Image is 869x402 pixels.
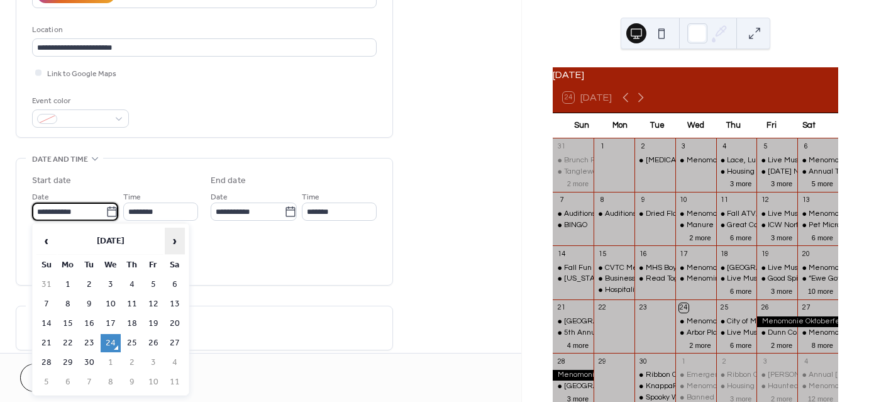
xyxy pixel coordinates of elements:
[727,381,775,392] div: Housing Clinic
[634,209,675,220] div: Dried Floral Hanging Workshop
[605,209,706,220] div: Auditions for White Christmas
[32,23,374,36] div: Location
[594,263,634,274] div: CVTC Menomonie Campus Ribbon Cutting
[675,220,716,231] div: Manure Field Day
[79,373,99,391] td: 7
[756,167,797,177] div: Friday Night Lights Fun Show
[679,249,689,259] div: 17
[756,155,797,166] div: Live Music: Crystal + Milz Acoustic Duo
[801,249,811,259] div: 20
[564,316,684,327] div: [GEOGRAPHIC_DATA] Fall Festival
[646,155,763,166] div: [MEDICAL_DATA] P.A.C.T. Training
[165,334,185,352] td: 27
[211,191,228,204] span: Date
[32,153,88,166] span: Date and time
[797,370,838,381] div: Annual Cancer Research Fundraiser
[79,334,99,352] td: 23
[675,274,716,284] div: Menomin Wailers: Sea Shanty Sing-along
[597,303,607,313] div: 22
[36,373,57,391] td: 5
[675,316,716,327] div: Menomonie Farmer's Market
[36,295,57,313] td: 7
[716,263,757,274] div: Menomonie Public Library Terrace Grand Opening
[803,285,838,296] button: 10 more
[564,274,651,284] div: [US_STATE] National Pull
[679,196,689,205] div: 10
[679,357,689,366] div: 1
[638,303,648,313] div: 23
[797,328,838,338] div: Menomonie Farmer's Market
[634,263,675,274] div: MHS Boys Soccer Youth Night
[79,354,99,372] td: 30
[634,370,675,381] div: Ribbon Cutting: Anovia Health
[553,167,594,177] div: Tanglewood Dart Tournament
[801,357,811,366] div: 4
[687,316,817,327] div: Menomonie [PERSON_NAME] Market
[564,381,684,392] div: [GEOGRAPHIC_DATA] Fall Festival
[556,357,566,366] div: 28
[143,315,163,333] td: 19
[807,339,838,350] button: 8 more
[165,228,184,254] span: ›
[122,315,142,333] td: 18
[553,209,594,220] div: Auditions for White Christmas
[727,220,817,231] div: Great Community Cookout
[594,285,634,296] div: Hospitality Nights with Chef Stacy
[687,274,829,284] div: Menomin Wailers: Sea Shanty Sing-along
[716,220,757,231] div: Great Community Cookout
[122,295,142,313] td: 11
[556,249,566,259] div: 14
[801,303,811,313] div: 27
[36,354,57,372] td: 28
[101,373,121,391] td: 8
[47,67,116,81] span: Link to Google Maps
[725,339,756,350] button: 6 more
[675,328,716,338] div: Arbor Place Women & Children's Unit Open House
[684,339,716,350] button: 2 more
[553,370,594,381] div: Menomonie Oktoberfest
[720,196,729,205] div: 11
[646,274,786,284] div: Read Together, Rise Together Book Club
[679,303,689,313] div: 24
[634,274,675,284] div: Read Together, Rise Together Book Club
[716,209,757,220] div: Fall ATV/UTV Color Ride
[553,274,594,284] div: Wisconsin National Pull
[101,354,121,372] td: 1
[716,167,757,177] div: Housing Clinic
[556,142,566,152] div: 31
[801,196,811,205] div: 13
[556,303,566,313] div: 21
[122,334,142,352] td: 25
[32,174,71,187] div: Start date
[36,315,57,333] td: 14
[766,339,797,350] button: 2 more
[756,220,797,231] div: ICW North Presents: September to Dismember
[639,113,677,138] div: Tue
[677,113,714,138] div: Wed
[165,315,185,333] td: 20
[807,177,838,188] button: 5 more
[564,328,700,338] div: 5th Annual Fall Decor & Vintage Market
[716,155,757,166] div: Lace, Lumber, and Legacy: A Menomonie Mansions and Afternoon Tea Tour
[553,155,594,166] div: Brunch Feat. TBD
[564,167,665,177] div: Tanglewood Dart Tournament
[553,263,594,274] div: Fall Fun Vendor Show
[58,295,78,313] td: 8
[646,263,747,274] div: MHS Boys Soccer Youth Night
[675,209,716,220] div: Menomonie Farmer's Market
[797,209,838,220] div: Menomonie Farmer's Market
[101,315,121,333] td: 17
[58,334,78,352] td: 22
[101,276,121,294] td: 3
[760,196,770,205] div: 12
[564,209,665,220] div: Auditions for White Christmas
[727,167,775,177] div: Housing Clinic
[122,373,142,391] td: 9
[687,328,859,338] div: Arbor Place Women & Children's Unit Open House
[563,113,601,138] div: Sun
[716,370,757,381] div: Ribbon Cutting: Wisconsin Early Autism Project
[36,334,57,352] td: 21
[716,274,757,284] div: Live Music: Derek Westholm
[687,155,817,166] div: Menomonie [PERSON_NAME] Market
[562,177,594,188] button: 2 more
